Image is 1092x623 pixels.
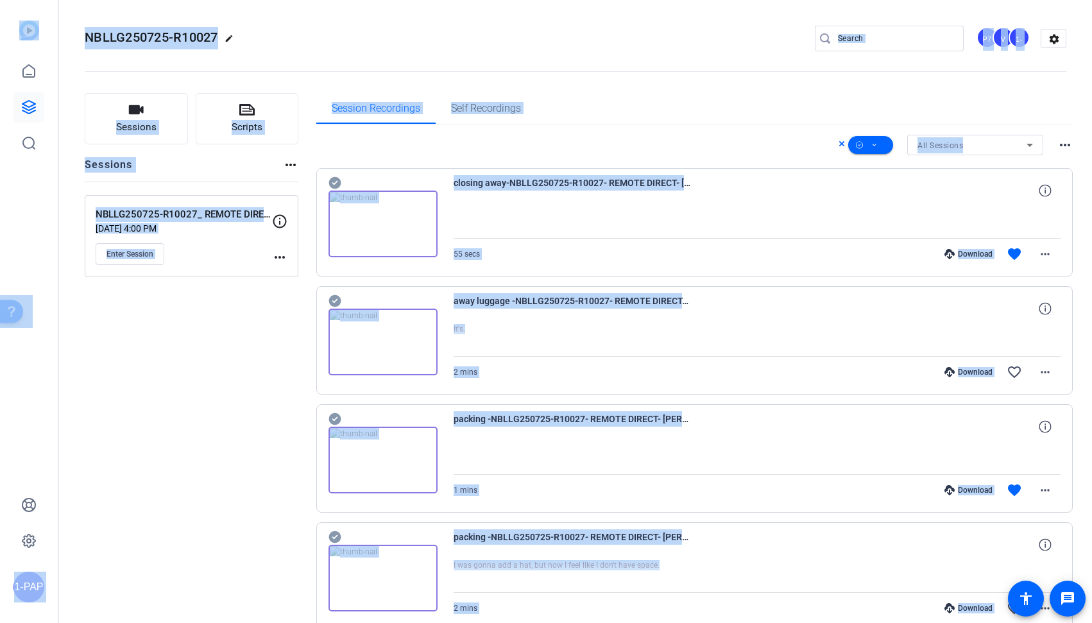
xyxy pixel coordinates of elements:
[938,603,999,613] div: Download
[993,27,1015,49] ngx-avatar: Vault
[938,485,999,495] div: Download
[977,27,998,48] div: P7
[116,120,157,135] span: Sessions
[85,93,188,144] button: Sessions
[454,486,477,495] span: 1 mins
[196,93,299,144] button: Scripts
[96,223,272,234] p: [DATE] 4:00 PM
[1007,364,1022,380] mat-icon: favorite_border
[328,545,438,611] img: thumb-nail
[993,27,1014,48] div: V
[1009,27,1030,48] div: 1-
[19,21,39,40] img: blue-gradient.svg
[1037,246,1053,262] mat-icon: more_horiz
[107,249,153,259] span: Enter Session
[328,191,438,257] img: thumb-nail
[332,103,420,114] span: Session Recordings
[328,309,438,375] img: thumb-nail
[1057,137,1073,153] mat-icon: more_horiz
[328,427,438,493] img: thumb-nail
[96,207,272,222] p: NBLLG250725-R10027_ REMOTE DIRECT_ [PERSON_NAME]
[1007,601,1022,616] mat-icon: favorite_border
[1041,30,1067,49] mat-icon: settings
[454,250,480,259] span: 55 secs
[283,157,298,173] mat-icon: more_horiz
[1037,364,1053,380] mat-icon: more_horiz
[1009,27,1031,49] ngx-avatar: 1 - Pod and Prejudice
[454,293,691,324] span: away luggage -NBLLG250725-R10027- REMOTE DIRECT- [PERSON_NAME]-2025-08-12-12-33-03-974-0
[232,120,262,135] span: Scripts
[977,27,999,49] ngx-avatar: Pod 7
[85,157,133,182] h2: Sessions
[1060,591,1075,606] mat-icon: message
[272,250,287,265] mat-icon: more_horiz
[1007,482,1022,498] mat-icon: favorite
[454,411,691,442] span: packing -NBLLG250725-R10027- REMOTE DIRECT- [PERSON_NAME]-2025-08-12-12-29-09-097-0
[1037,601,1053,616] mat-icon: more_horiz
[1018,591,1034,606] mat-icon: accessibility
[451,103,521,114] span: Self Recordings
[938,367,999,377] div: Download
[13,572,44,602] div: 1-PAP
[838,31,953,46] input: Search
[85,30,218,45] span: NBLLG250725-R10027
[1007,246,1022,262] mat-icon: favorite
[917,141,963,150] span: All Sessions
[454,604,477,613] span: 2 mins
[938,249,999,259] div: Download
[96,243,164,265] button: Enter Session
[454,175,691,206] span: closing away-NBLLG250725-R10027- REMOTE DIRECT- [PERSON_NAME]-2025-08-12-12-35-41-841-0
[225,34,240,49] mat-icon: edit
[454,529,691,560] span: packing -NBLLG250725-R10027- REMOTE DIRECT- [PERSON_NAME]-2025-08-12-12-25-15-844-0
[1037,482,1053,498] mat-icon: more_horiz
[454,368,477,377] span: 2 mins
